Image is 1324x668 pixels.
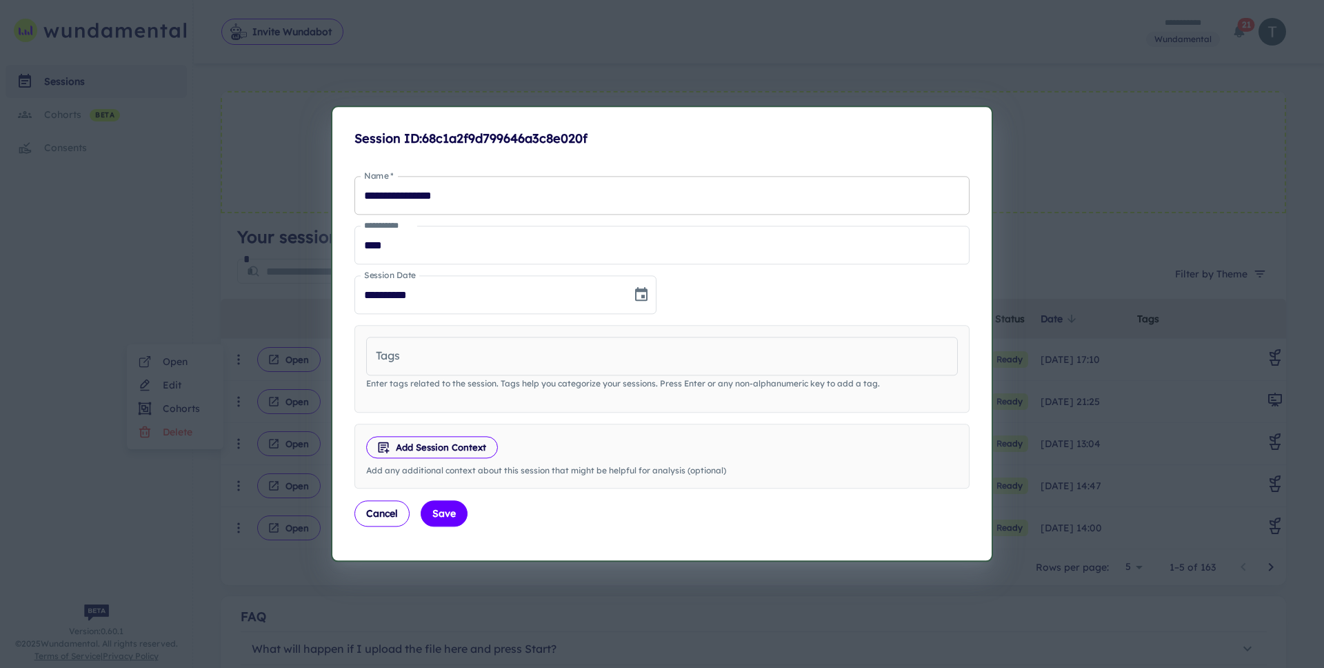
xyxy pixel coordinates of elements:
[354,501,410,527] button: Cancel
[366,465,958,478] p: Add any additional context about this session that might be helpful for analysis (optional)
[354,129,970,148] h6: Session ID: 68c1a2f9d799646a3c8e020f
[366,377,958,390] p: Enter tags related to the session. Tags help you categorize your sessions. Press Enter or any non...
[364,170,394,181] label: Name *
[421,501,468,527] button: Save
[364,269,416,281] label: Session Date
[628,281,655,308] button: Choose date, selected date is Sep 10, 2025
[366,436,498,458] button: Add Session Context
